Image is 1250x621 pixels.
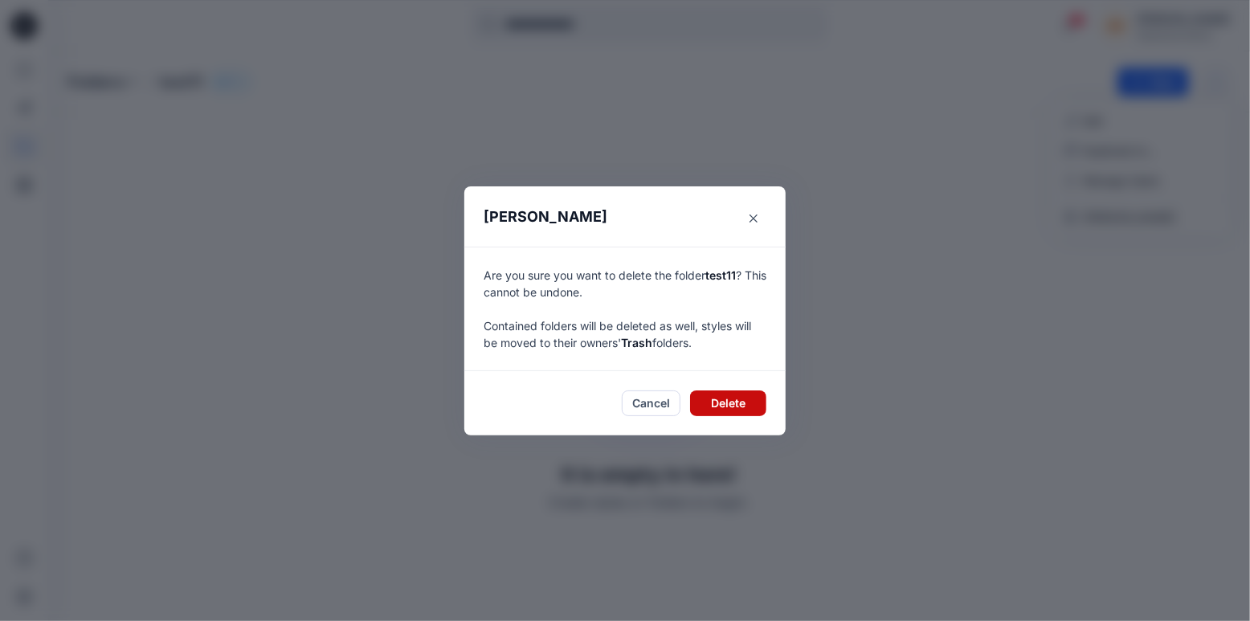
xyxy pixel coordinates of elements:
[484,267,766,351] p: Are you sure you want to delete the folder ? This cannot be undone. Contained folders will be del...
[741,206,766,231] button: Close
[622,390,680,416] button: Cancel
[621,336,652,349] span: Trash
[690,390,766,416] button: Delete
[464,186,786,247] header: [PERSON_NAME]
[705,268,736,282] span: test11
